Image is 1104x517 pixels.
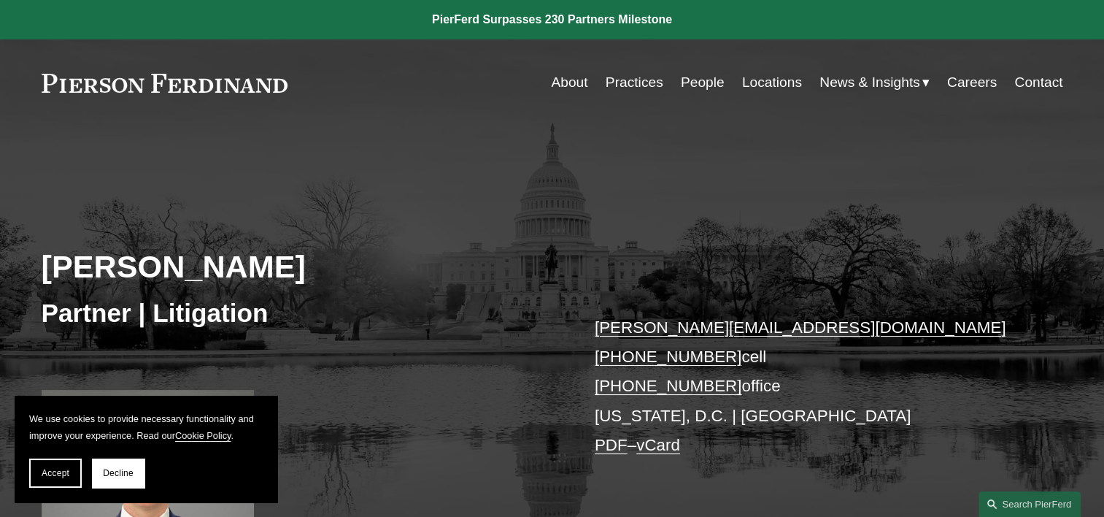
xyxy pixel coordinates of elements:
[42,297,552,329] h3: Partner | Litigation
[103,468,134,478] span: Decline
[636,436,680,454] a: vCard
[978,491,1081,517] a: Search this site
[947,69,997,96] a: Careers
[29,459,82,488] button: Accept
[92,459,144,488] button: Decline
[819,69,930,96] a: folder dropdown
[15,396,277,502] section: Cookie banner
[595,318,1006,337] a: [PERSON_NAME][EMAIL_ADDRESS][DOMAIN_NAME]
[551,69,587,96] a: About
[595,348,742,366] a: [PHONE_NUMBER]
[42,248,552,286] h2: [PERSON_NAME]
[595,313,1020,461] p: cell office [US_STATE], D.C. | [GEOGRAPHIC_DATA] –
[819,70,920,96] span: News & Insights
[681,69,725,96] a: People
[1014,69,1062,96] a: Contact
[606,69,663,96] a: Practices
[595,377,742,395] a: [PHONE_NUMBER]
[175,430,231,441] a: Cookie Policy
[42,468,69,478] span: Accept
[29,410,263,444] p: We use cookies to provide necessary functionality and improve your experience. Read our .
[742,69,802,96] a: Locations
[595,436,628,454] a: PDF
